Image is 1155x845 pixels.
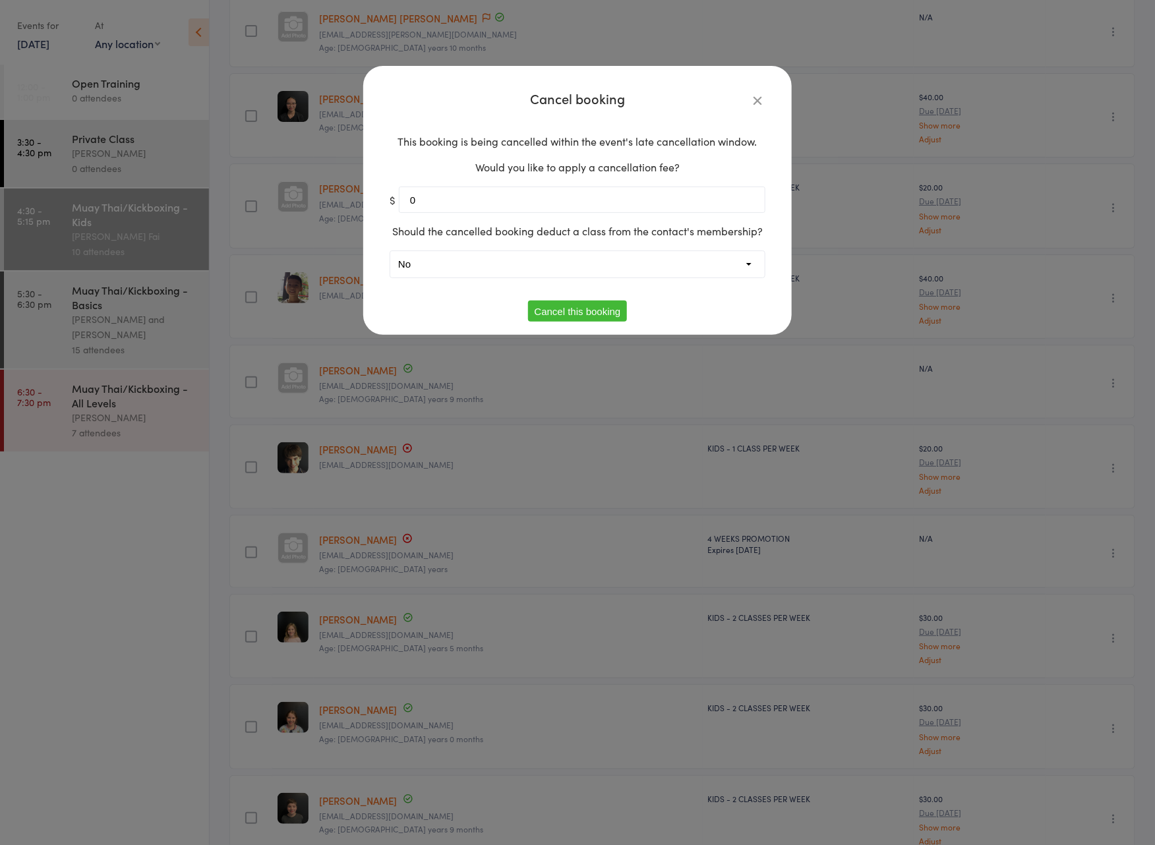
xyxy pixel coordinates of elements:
[750,92,765,108] button: Close
[390,92,765,105] h4: Cancel booking
[390,225,765,237] p: Should the cancelled booking deduct a class from the contact's membership?
[528,301,628,322] button: Cancel this booking
[390,194,396,206] span: $
[390,135,765,148] p: This booking is being cancelled within the event's late cancellation window.
[390,161,765,173] p: Would you like to apply a cancellation fee?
